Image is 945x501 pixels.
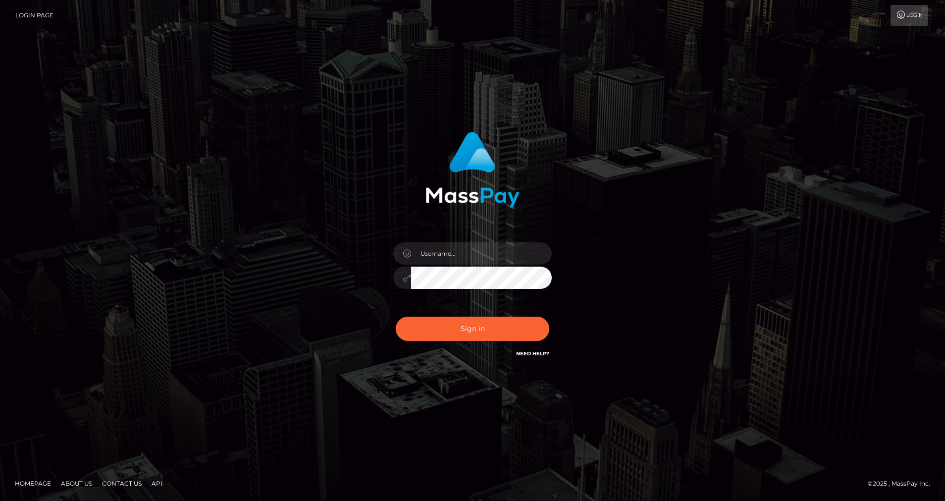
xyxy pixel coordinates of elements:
[396,317,549,341] button: Sign in
[411,242,552,265] input: Username...
[516,350,549,357] a: Need Help?
[98,476,146,491] a: Contact Us
[11,476,55,491] a: Homepage
[425,132,520,208] img: MassPay Login
[148,476,166,491] a: API
[15,5,53,26] a: Login Page
[57,476,96,491] a: About Us
[891,5,928,26] a: Login
[868,478,938,489] div: © 2025 , MassPay Inc.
